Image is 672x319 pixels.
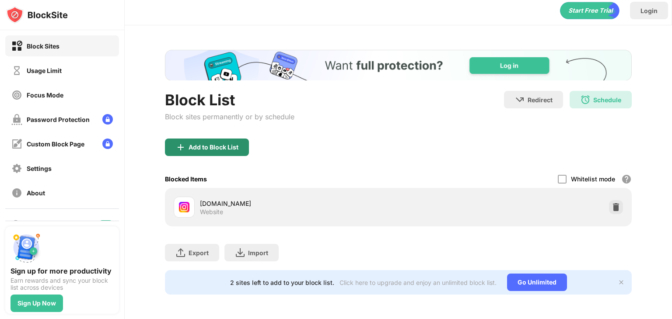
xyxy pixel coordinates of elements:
[11,187,22,198] img: about-off.svg
[339,279,497,286] div: Click here to upgrade and enjoy an unlimited block list.
[560,2,619,19] div: animation
[102,139,113,149] img: lock-menu.svg
[593,96,621,104] div: Schedule
[200,199,398,208] div: [DOMAIN_NAME]
[102,114,113,125] img: lock-menu.svg
[571,175,615,183] div: Whitelist mode
[165,175,207,183] div: Blocked Items
[10,232,42,263] img: push-signup.svg
[528,96,553,104] div: Redirect
[27,189,45,197] div: About
[189,144,238,151] div: Add to Block List
[11,163,22,174] img: settings-off.svg
[230,279,334,286] div: 2 sites left to add to your block list.
[507,274,567,291] div: Go Unlimited
[27,165,52,172] div: Settings
[27,116,90,123] div: Password Protection
[248,249,268,257] div: Import
[27,91,63,99] div: Focus Mode
[165,112,294,121] div: Block sites permanently or by schedule
[11,65,22,76] img: time-usage-off.svg
[27,67,62,74] div: Usage Limit
[11,41,22,52] img: block-on.svg
[10,219,21,230] img: blocking-icon.svg
[6,6,68,24] img: logo-blocksite.svg
[27,140,84,148] div: Custom Block Page
[17,300,56,307] div: Sign Up Now
[640,7,658,14] div: Login
[11,114,22,125] img: password-protection-off.svg
[165,91,294,109] div: Block List
[27,42,59,50] div: Block Sites
[10,277,114,291] div: Earn rewards and sync your block list across devices
[200,208,223,216] div: Website
[165,50,632,80] iframe: Banner
[179,202,189,212] img: favicons
[11,90,22,101] img: focus-off.svg
[11,139,22,149] img: customize-block-page-off.svg
[189,249,209,257] div: Export
[618,279,625,286] img: x-button.svg
[10,267,114,275] div: Sign up for more productivity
